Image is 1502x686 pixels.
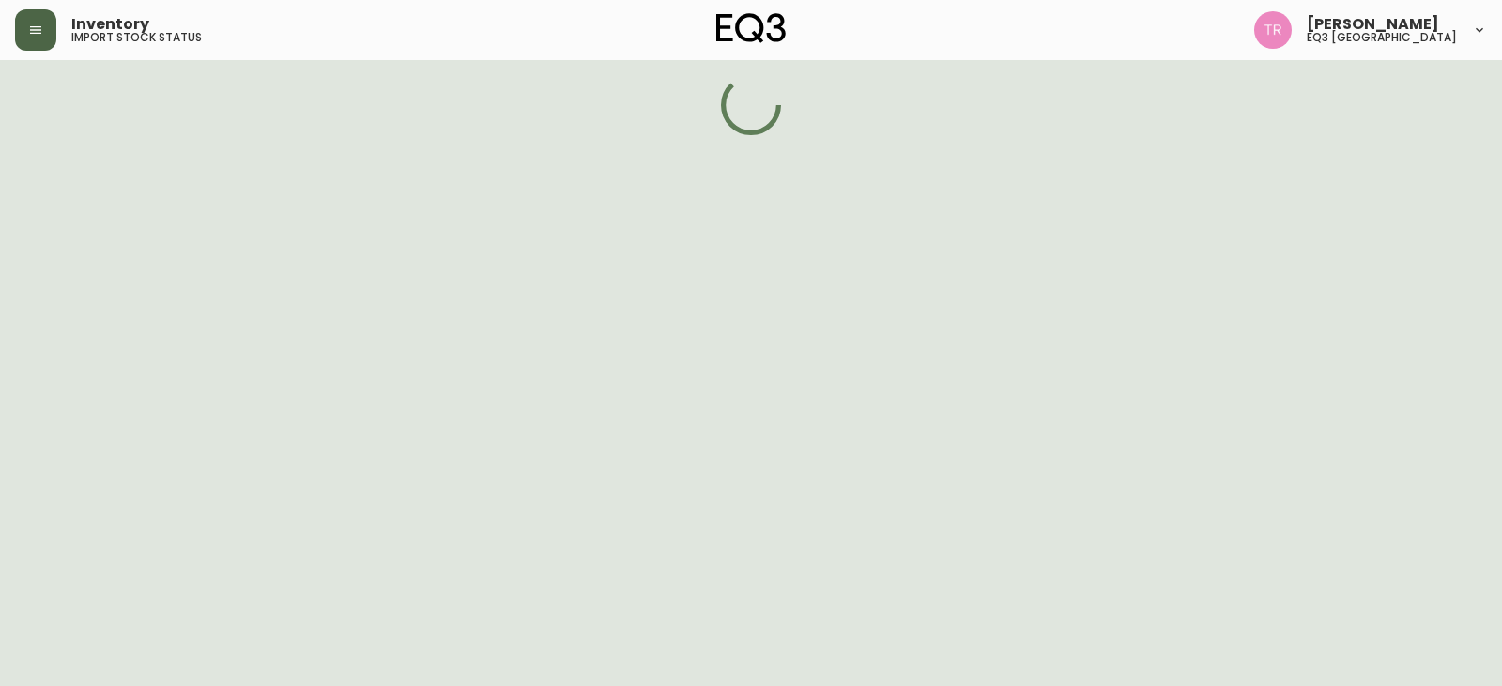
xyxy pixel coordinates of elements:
img: logo [716,13,786,43]
h5: import stock status [71,32,202,43]
span: [PERSON_NAME] [1307,17,1439,32]
span: Inventory [71,17,149,32]
img: 214b9049a7c64896e5c13e8f38ff7a87 [1254,11,1292,49]
h5: eq3 [GEOGRAPHIC_DATA] [1307,32,1457,43]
